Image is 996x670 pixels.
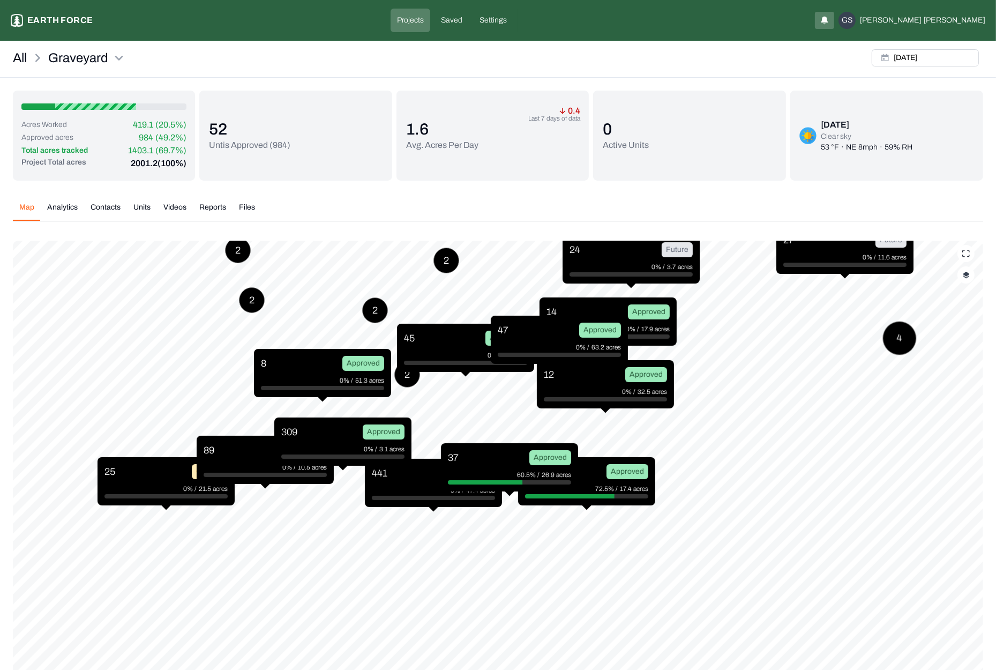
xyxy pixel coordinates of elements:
[448,450,459,465] p: 37
[651,262,667,272] p: 0% /
[473,9,513,32] a: Settings
[204,443,214,458] p: 89
[372,466,387,481] p: 441
[364,444,379,455] p: 0% /
[620,483,648,494] p: 17.4 acres
[128,144,153,157] p: 1403.1
[41,202,84,221] button: Analytics
[225,237,251,263] button: 2
[480,15,507,26] p: Settings
[342,356,384,371] div: Approved
[595,483,620,494] p: 72.5% /
[838,12,985,29] button: GS[PERSON_NAME][PERSON_NAME]
[517,470,542,480] p: 60.5% /
[626,324,641,334] p: 0% /
[641,324,670,334] p: 17.9 acres
[878,252,907,263] p: 11.6 acres
[441,15,462,26] p: Saved
[880,142,882,153] p: ·
[155,131,186,144] p: (49.2%)
[155,144,186,157] p: (69.7%)
[298,462,327,473] p: 10.5 acres
[155,118,186,131] p: (20.5%)
[838,12,856,29] div: GS
[528,114,580,123] p: Last 7 days of data
[21,132,73,143] p: Approved acres
[488,350,503,361] p: 0% /
[355,375,384,386] p: 51.3 acres
[821,131,912,142] p: Clear sky
[261,356,266,371] p: 8
[924,15,985,26] span: [PERSON_NAME]
[591,342,621,353] p: 63.2 acres
[21,157,86,170] p: Project Total acres
[546,304,557,319] p: 14
[542,470,571,480] p: 26.9 acres
[576,342,591,353] p: 0% /
[433,248,459,273] button: 2
[544,367,554,382] p: 12
[133,118,153,131] p: 419.1
[872,49,979,66] button: [DATE]
[397,15,424,26] p: Projects
[406,139,479,152] p: Avg. Acres Per Day
[883,322,917,355] button: 4
[559,108,566,114] img: arrow
[13,202,41,221] button: Map
[821,118,912,131] div: [DATE]
[529,450,571,465] div: Approved
[157,202,193,221] button: Videos
[406,120,479,139] p: 1.6
[628,304,670,319] div: Approved
[485,331,527,346] div: Approved
[199,483,228,494] p: 21.5 acres
[821,142,839,153] p: 53 °F
[139,131,153,144] p: 984
[391,9,430,32] a: Projects
[603,120,649,139] p: 0
[193,202,233,221] button: Reports
[21,120,67,130] p: Acres Worked
[131,157,186,170] p: 2001.2 (100%)
[846,142,878,153] p: NE 8mph
[233,202,261,221] button: Files
[27,14,93,27] p: Earth force
[625,367,667,382] div: Approved
[841,142,844,153] p: ·
[667,262,693,272] p: 3.7 acres
[559,108,580,114] p: 0.4
[394,362,420,388] button: 2
[21,145,88,156] p: Total acres tracked
[379,444,405,455] p: 3.1 acres
[863,252,878,263] p: 0% /
[799,127,817,144] img: clear-sky-DDUEQLQN.png
[209,139,290,152] p: Untis Approved ( 984 )
[183,483,199,494] p: 0% /
[435,9,469,32] a: Saved
[192,464,228,479] div: On Hold
[239,287,265,313] button: 2
[638,386,667,397] p: 32.5 acres
[281,425,297,440] p: 309
[579,323,621,338] div: Approved
[282,462,298,473] p: 0% /
[622,386,638,397] p: 0% /
[606,464,648,479] div: Approved
[603,139,649,152] p: Active Units
[498,323,508,338] p: 47
[127,202,157,221] button: Units
[963,271,970,279] img: layerIcon
[209,120,290,139] p: 52
[363,425,405,440] div: Approved
[404,331,415,346] p: 45
[362,297,388,323] button: 2
[13,49,27,66] a: All
[11,14,23,27] img: earthforce-logo-white-uG4MPadI.svg
[860,15,922,26] span: [PERSON_NAME]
